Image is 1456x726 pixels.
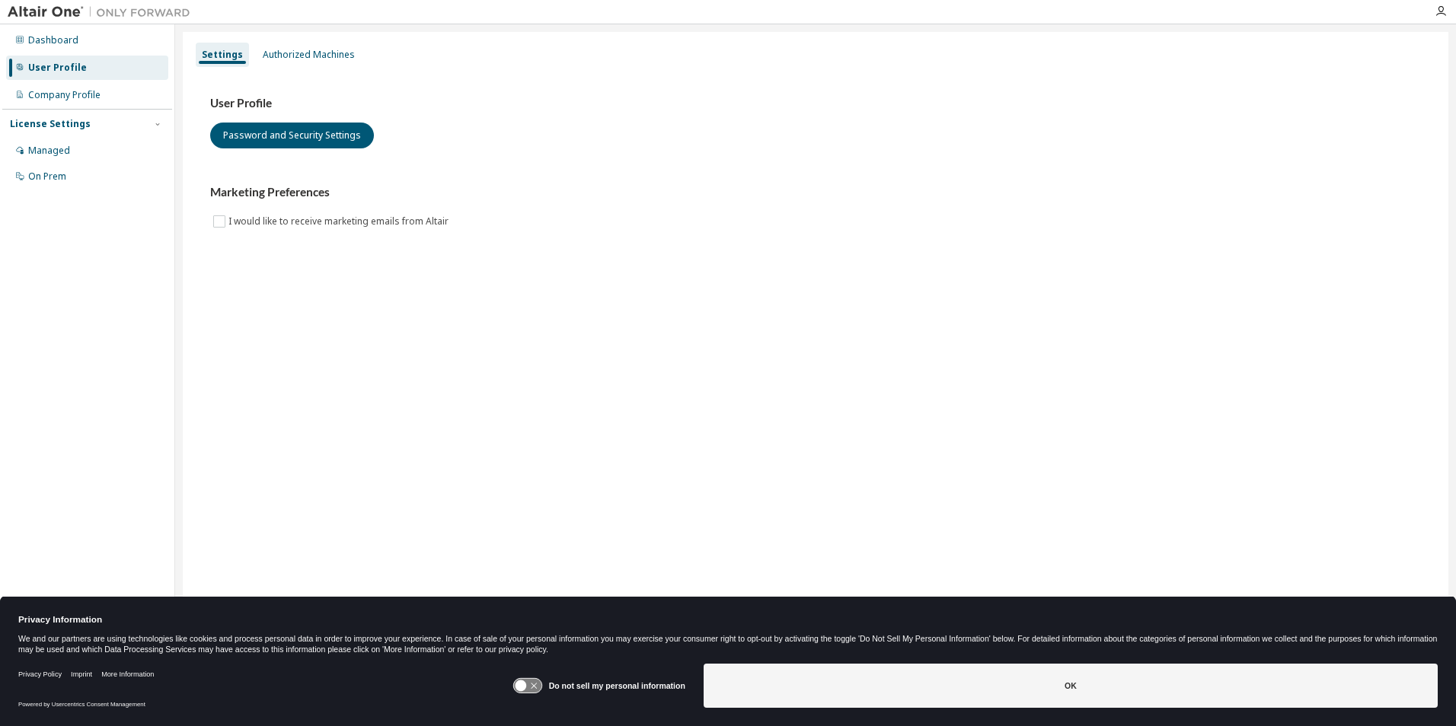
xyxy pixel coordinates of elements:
[10,118,91,130] div: License Settings
[28,145,70,157] div: Managed
[28,89,101,101] div: Company Profile
[202,49,243,61] div: Settings
[210,123,374,148] button: Password and Security Settings
[28,170,66,183] div: On Prem
[8,5,198,20] img: Altair One
[210,185,1421,200] h3: Marketing Preferences
[228,212,452,231] label: I would like to receive marketing emails from Altair
[28,34,78,46] div: Dashboard
[210,96,1421,111] h3: User Profile
[28,62,87,74] div: User Profile
[263,49,355,61] div: Authorized Machines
